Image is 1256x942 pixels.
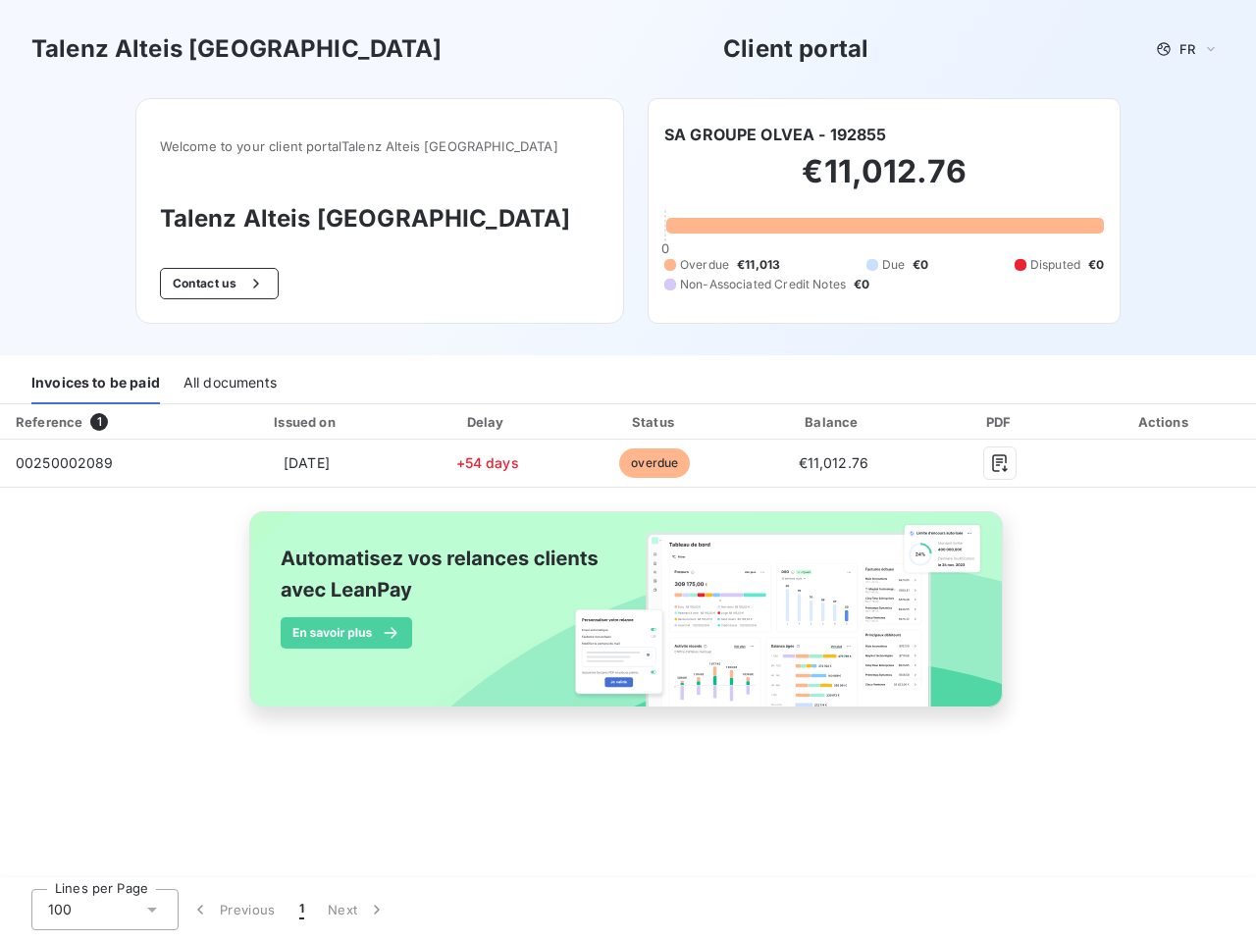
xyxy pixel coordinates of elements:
button: Contact us [160,268,279,299]
h6: SA GROUPE OLVEA - 192855 [664,123,887,146]
div: Actions [1077,412,1252,432]
span: Non-Associated Credit Notes [680,276,846,293]
div: Delay [409,412,565,432]
span: +54 days [456,454,519,471]
div: All documents [183,363,277,404]
h3: Talenz Alteis [GEOGRAPHIC_DATA] [160,201,600,236]
span: Due [882,256,905,274]
button: 1 [288,889,316,930]
h3: Client portal [723,31,868,67]
div: Issued on [212,412,401,432]
span: Overdue [680,256,729,274]
img: banner [232,499,1024,741]
span: €11,012.76 [799,454,869,471]
span: 1 [90,413,108,431]
button: Previous [179,889,288,930]
span: 00250002089 [16,454,114,471]
span: €0 [913,256,928,274]
div: Balance [745,412,923,432]
span: Disputed [1030,256,1080,274]
h3: Talenz Alteis [GEOGRAPHIC_DATA] [31,31,443,67]
button: Next [316,889,398,930]
h2: €11,012.76 [664,152,1104,211]
div: Invoices to be paid [31,363,160,404]
span: Welcome to your client portal Talenz Alteis [GEOGRAPHIC_DATA] [160,138,600,154]
span: 0 [661,240,669,256]
span: FR [1179,41,1195,57]
span: 1 [299,900,304,919]
span: €0 [854,276,869,293]
span: €0 [1088,256,1104,274]
div: PDF [930,412,1070,432]
div: Reference [16,414,82,430]
span: 100 [48,900,72,919]
span: [DATE] [284,454,330,471]
span: overdue [619,448,690,478]
span: €11,013 [737,256,780,274]
div: Status [573,412,736,432]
